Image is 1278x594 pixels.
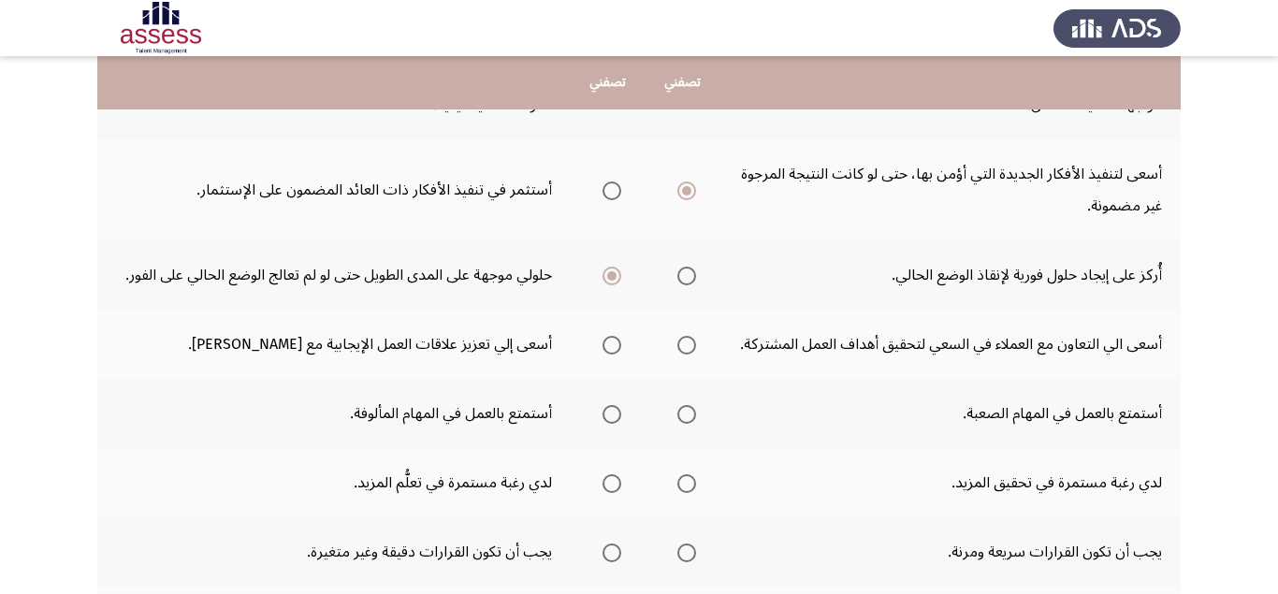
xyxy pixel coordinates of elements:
[670,328,696,360] mat-radio-group: Select an option
[595,259,621,291] mat-radio-group: Select an option
[720,240,1181,310] td: أُركز على إيجاد حلول فورية لإنقاذ الوضع الحالي.
[595,398,621,429] mat-radio-group: Select an option
[571,56,646,109] th: تصفني
[595,328,621,360] mat-radio-group: Select an option
[595,467,621,499] mat-radio-group: Select an option
[720,379,1181,448] td: أستمتع بالعمل في المهام الصعبة.
[97,240,571,310] td: حلولي موجهة على المدى الطويل حتى لو لم تعالج الوضع الحالي على الفور.
[97,448,571,517] td: لدي رغبة مستمرة في تعلُّم المزيد.
[1053,2,1181,54] img: Assess Talent Management logo
[595,174,621,206] mat-radio-group: Select an option
[720,448,1181,517] td: لدي رغبة مستمرة في تحقيق المزيد.
[720,310,1181,379] td: أسعى الي التعاون مع العملاء في السعي لتحقيق أهداف العمل المشتركة.
[720,139,1181,240] td: أسعى لتنفيذ الأفكار الجديدة التي أؤمن بها، حتى لو كانت النتيجة المرجوة غير مضمونة.
[720,517,1181,587] td: يجب أن تكون القرارات سريعة ومرنة.
[646,56,720,109] th: تصفني
[670,259,696,291] mat-radio-group: Select an option
[595,536,621,568] mat-radio-group: Select an option
[97,139,571,240] td: أستثمر في تنفيذ الأفكار ذات العائد المضمون على الإستثمار.
[670,536,696,568] mat-radio-group: Select an option
[670,398,696,429] mat-radio-group: Select an option
[97,379,571,448] td: أستمتع بالعمل في المهام المألوفة.
[97,310,571,379] td: أسعى إلي تعزيز علاقات العمل الإيجابية مع [PERSON_NAME].
[670,174,696,206] mat-radio-group: Select an option
[97,517,571,587] td: يجب أن تكون القرارات دقيقة وغير متغيرة.
[670,467,696,499] mat-radio-group: Select an option
[97,2,225,54] img: Assessment logo of Potentiality Assessment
